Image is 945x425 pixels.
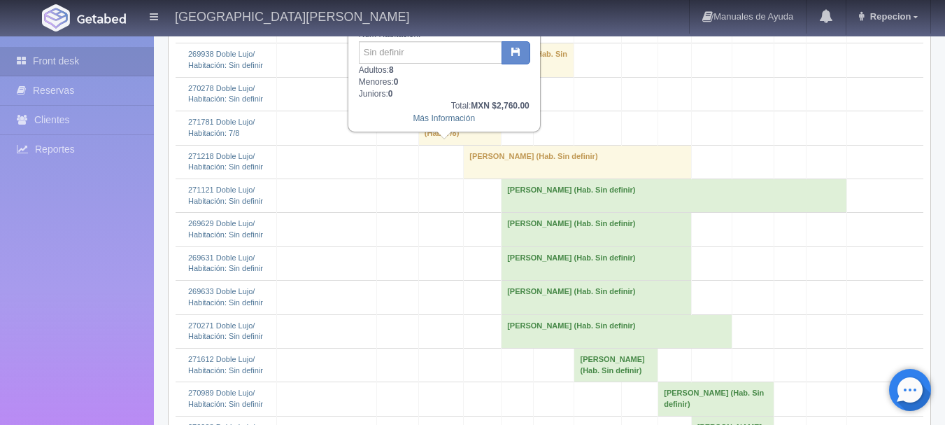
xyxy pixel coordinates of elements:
td: [PERSON_NAME] (Hab. Sin definir) [502,246,692,280]
div: Total: [359,100,530,112]
input: Sin definir [359,41,502,64]
b: MXN $2,760.00 [471,101,529,111]
a: 269629 Doble Lujo/Habitación: Sin definir [188,219,263,239]
td: [PERSON_NAME] (Hab. Sin definir) [502,179,847,212]
td: [PERSON_NAME] (Hab. Sin definir) [502,213,692,246]
td: [PERSON_NAME] (Hab. Sin definir) [658,382,774,416]
b: 8 [389,65,394,75]
td: [PERSON_NAME] (Hab. Sin definir) [574,348,658,382]
a: 270278 Doble Lujo/Habitación: Sin definir [188,84,263,104]
a: 270271 Doble Lujo/Habitación: Sin definir [188,321,263,341]
b: 0 [394,77,399,87]
img: Getabed [42,4,70,32]
a: 271612 Doble Lujo/Habitación: Sin definir [188,355,263,375]
h4: [GEOGRAPHIC_DATA][PERSON_NAME] [175,7,409,25]
td: [PERSON_NAME] (Hab. Sin definir) [464,145,692,179]
td: [PERSON_NAME] (Hab. Sin definir) [502,314,732,348]
span: Repecion [867,11,911,22]
td: [PERSON_NAME] (Hab. Sin definir) [502,281,692,314]
a: 269631 Doble Lujo/Habitación: Sin definir [188,253,263,273]
a: 271781 Doble Lujo/Habitación: 7/8 [188,118,255,137]
a: 269938 Doble Lujo/Habitación: Sin definir [188,50,263,69]
b: 0 [388,89,393,99]
a: 270989 Doble Lujo/Habitación: Sin definir [188,389,263,408]
img: Getabed [77,13,126,24]
a: 271218 Doble Lujo/Habitación: Sin definir [188,152,263,172]
a: 269633 Doble Lujo/Habitación: Sin definir [188,287,263,307]
a: Más Información [413,113,475,123]
a: 271121 Doble Lujo/Habitación: Sin definir [188,186,263,205]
